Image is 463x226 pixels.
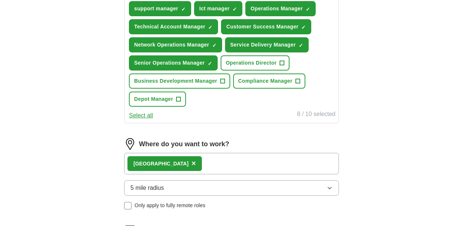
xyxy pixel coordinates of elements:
span: ✓ [299,42,303,48]
span: Only apply to fully remote roles [134,202,205,209]
button: Compliance Manager [233,73,305,89]
span: Customer Success Manager [226,23,298,31]
button: Service Delivery Manager✓ [225,37,309,52]
span: Ict manager [199,5,229,13]
span: ✓ [301,24,306,30]
span: × [192,159,196,167]
span: Business Development Manager [134,77,217,85]
button: Ict manager✓ [194,1,242,16]
span: Senior Operations Manager [134,59,205,67]
span: ✓ [208,61,212,66]
button: Depot Manager [129,92,186,107]
label: Where do you want to work? [139,139,229,149]
div: 8 / 10 selected [297,110,336,120]
button: × [192,158,196,169]
button: 5 mile radius [124,180,339,196]
span: ✓ [306,6,310,12]
button: Customer Success Manager✓ [221,19,311,34]
span: Depot Manager [134,95,173,103]
button: Operations Manager✓ [245,1,316,16]
button: Operations Director [221,55,290,71]
span: Technical Account Manager [134,23,205,31]
button: Select all [129,111,153,120]
button: support manager✓ [129,1,191,16]
div: [GEOGRAPHIC_DATA] [133,160,189,168]
span: Operations Director [226,59,277,67]
span: ✓ [208,24,213,30]
span: ✓ [212,42,217,48]
button: Senior Operations Manager✓ [129,55,218,71]
img: location.png [124,138,136,150]
span: Compliance Manager [238,77,292,85]
span: Operations Manager [250,5,303,13]
button: Network Operations Manager✓ [129,37,222,52]
span: ✓ [232,6,237,12]
button: Technical Account Manager✓ [129,19,218,34]
span: 5 mile radius [130,184,164,192]
input: Only apply to fully remote roles [124,202,131,209]
button: Business Development Manager [129,73,230,89]
span: Service Delivery Manager [230,41,296,49]
span: ✓ [181,6,186,12]
span: support manager [134,5,178,13]
span: Network Operations Manager [134,41,209,49]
